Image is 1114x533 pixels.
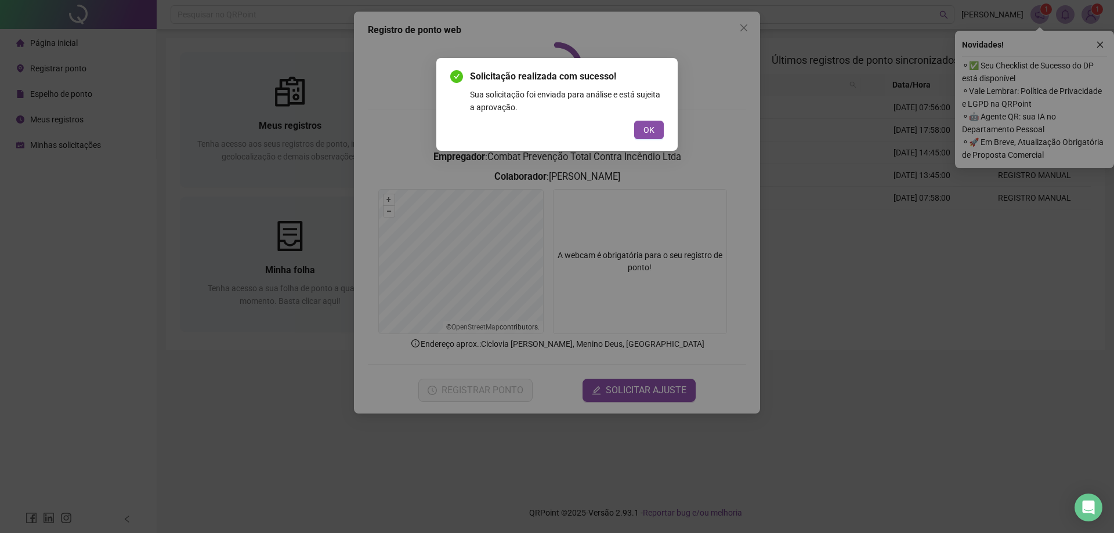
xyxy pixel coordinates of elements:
[470,88,664,114] div: Sua solicitação foi enviada para análise e está sujeita a aprovação.
[470,70,664,84] span: Solicitação realizada com sucesso!
[1075,494,1102,521] div: Open Intercom Messenger
[634,121,664,139] button: OK
[643,124,654,136] span: OK
[450,70,463,83] span: check-circle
